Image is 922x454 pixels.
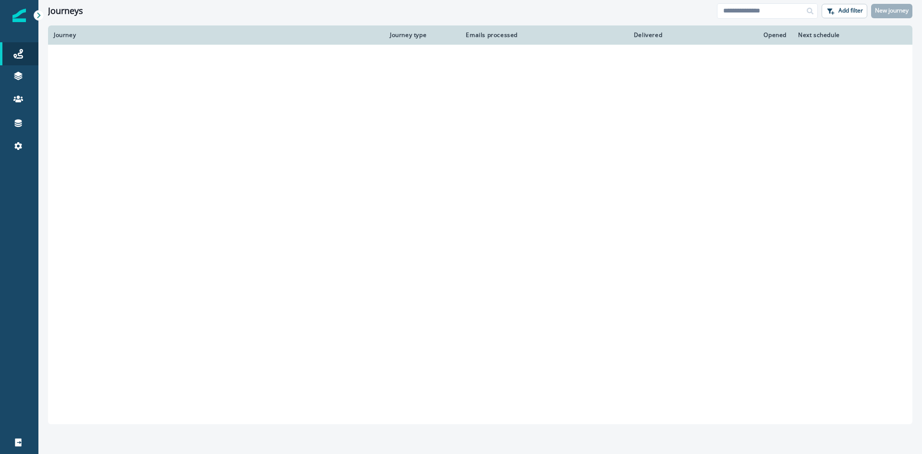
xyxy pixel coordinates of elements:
[54,31,378,39] div: Journey
[48,6,83,16] h1: Journeys
[12,9,26,22] img: Inflection
[390,31,450,39] div: Journey type
[871,4,912,18] button: New journey
[529,31,662,39] div: Delivered
[875,7,909,14] p: New journey
[798,31,883,39] div: Next schedule
[674,31,787,39] div: Opened
[462,31,518,39] div: Emails processed
[838,7,863,14] p: Add filter
[822,4,867,18] button: Add filter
